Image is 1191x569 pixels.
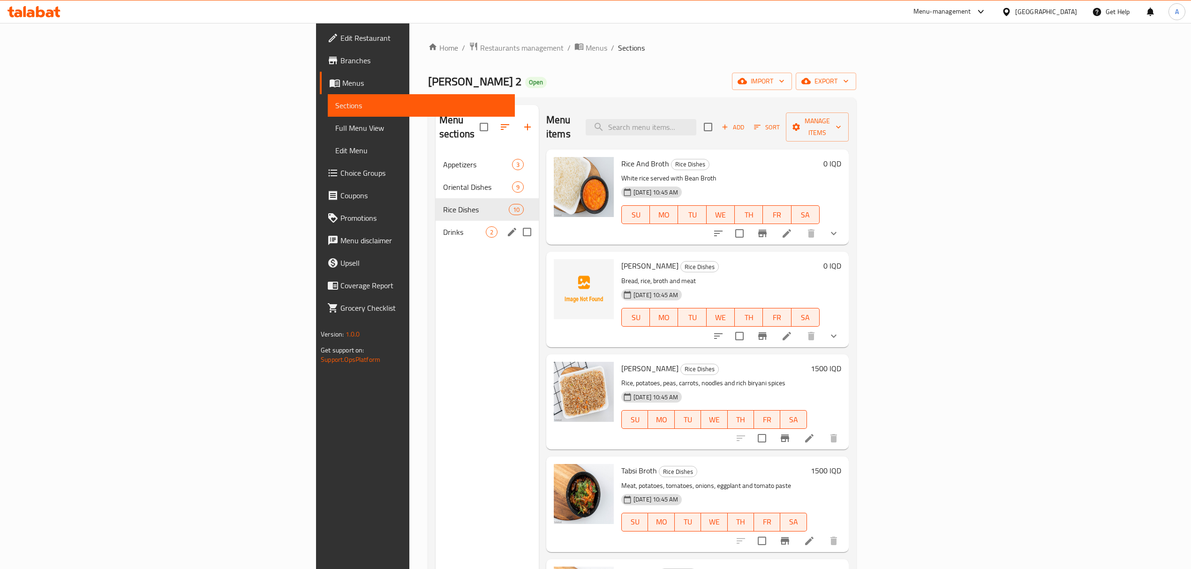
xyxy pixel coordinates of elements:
a: Grocery Checklist [320,297,515,319]
button: export [796,73,856,90]
button: TH [728,513,754,532]
button: WE [701,410,727,429]
a: Edit Menu [328,139,515,162]
span: Select to update [730,326,749,346]
button: delete [822,530,845,552]
span: import [739,75,784,87]
a: Edit menu item [781,330,792,342]
span: [DATE] 10:45 AM [630,393,682,402]
span: 1.0.0 [346,328,360,340]
button: SA [791,308,820,327]
button: SU [621,410,648,429]
button: Branch-specific-item [774,427,796,449]
li: / [611,42,614,53]
button: SU [621,308,650,327]
span: Select to update [752,531,772,551]
span: 2 [486,228,497,237]
a: Choice Groups [320,162,515,184]
div: Open [525,77,547,88]
h2: Menu items [546,113,574,141]
button: TU [675,410,701,429]
input: search [586,119,696,135]
button: WE [707,308,735,327]
span: Coverage Report [340,280,507,291]
h6: 0 IQD [823,259,841,272]
span: TU [682,311,702,324]
a: Branches [320,49,515,72]
span: Get support on: [321,344,364,356]
img: Dalimi Tray [554,259,614,319]
a: Upsell [320,252,515,274]
button: SA [780,513,807,532]
img: Biryani Rice [554,362,614,422]
button: WE [701,513,727,532]
button: show more [822,222,845,245]
span: Open [525,78,547,86]
a: Sections [328,94,515,117]
span: SA [784,413,803,427]
span: MO [652,515,671,529]
span: MO [652,413,671,427]
span: WE [710,208,731,222]
span: Restaurants management [480,42,564,53]
span: Menus [586,42,607,53]
div: items [512,159,524,170]
button: delete [822,427,845,449]
a: Edit menu item [804,433,815,444]
span: Select to update [730,224,749,243]
button: Branch-specific-item [751,222,774,245]
span: [DATE] 10:45 AM [630,188,682,197]
span: Drinks [443,226,486,238]
button: FR [754,410,780,429]
p: Meat, potatoes, tomatoes, onions, eggplant and tomato paste [621,480,807,492]
button: delete [800,222,822,245]
button: SA [791,205,820,224]
button: FR [763,205,791,224]
span: MO [654,311,674,324]
span: SA [795,311,816,324]
button: SU [621,513,648,532]
button: TU [678,205,706,224]
h6: 0 IQD [823,157,841,170]
span: SU [626,515,644,529]
button: TH [735,308,763,327]
span: SU [626,208,646,222]
span: WE [705,413,724,427]
span: TU [682,208,702,222]
button: SU [621,205,650,224]
div: Drinks2edit [436,221,539,243]
button: MO [650,308,678,327]
div: Appetizers3 [436,153,539,176]
div: Rice Dishes [671,159,709,170]
span: SA [784,515,803,529]
span: FR [758,515,776,529]
span: Sections [335,100,507,111]
div: Menu-management [913,6,971,17]
a: Restaurants management [469,42,564,54]
span: Menus [342,77,507,89]
a: Menus [320,72,515,94]
span: Branches [340,55,507,66]
span: Rice Dishes [681,364,718,374]
span: TU [678,515,697,529]
button: TU [675,513,701,532]
svg: Show Choices [828,228,839,239]
span: SU [626,311,646,324]
span: [DATE] 10:45 AM [630,495,682,504]
span: Add [720,122,746,133]
li: / [567,42,571,53]
p: White rice served with Bean Broth [621,172,820,184]
a: Edit menu item [781,228,792,239]
span: FR [767,208,787,222]
span: Appetizers [443,159,512,170]
span: Add item [718,120,748,135]
div: Rice Dishes [680,261,719,272]
span: TH [739,208,759,222]
button: delete [800,325,822,347]
span: Upsell [340,257,507,269]
div: items [486,226,498,238]
button: TH [735,205,763,224]
button: MO [648,410,674,429]
span: Select all sections [474,117,494,137]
